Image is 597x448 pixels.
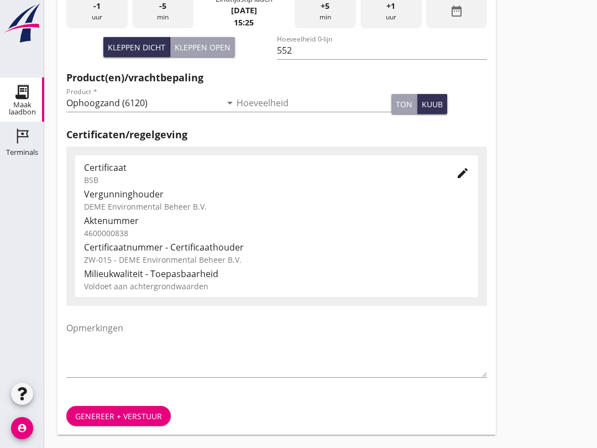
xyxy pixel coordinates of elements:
[396,98,412,110] div: ton
[237,94,391,112] input: Hoeveelheid
[456,166,469,180] i: edit
[66,127,487,142] h2: Certificaten/regelgeving
[103,37,170,57] button: Kleppen dicht
[231,5,257,15] strong: [DATE]
[84,187,469,201] div: Vergunninghouder
[66,406,171,426] button: Genereer + verstuur
[66,94,221,112] input: Product *
[417,94,447,114] button: kuub
[84,254,469,265] div: ZW-015 - DEME Environmental Beheer B.V.
[175,41,231,53] div: Kleppen open
[450,4,463,18] i: date_range
[84,280,469,292] div: Voldoet aan achtergrondwaarden
[2,3,42,44] img: logo-small.a267ee39.svg
[234,17,254,28] strong: 15:25
[84,161,438,174] div: Certificaat
[84,267,469,280] div: Milieukwaliteit - Toepasbaarheid
[84,241,469,254] div: Certificaatnummer - Certificaathouder
[391,94,417,114] button: ton
[11,417,33,439] i: account_circle
[66,319,487,377] textarea: Opmerkingen
[84,214,469,227] div: Aktenummer
[84,227,469,239] div: 4600000838
[75,410,162,422] div: Genereer + verstuur
[66,70,487,85] h2: Product(en)/vrachtbepaling
[84,174,438,186] div: BSB
[6,149,38,156] div: Terminals
[277,41,488,59] input: Hoeveelheid 0-lijn
[422,98,443,110] div: kuub
[108,41,165,53] div: Kleppen dicht
[223,96,237,110] i: arrow_drop_down
[84,201,469,212] div: DEME Environmental Beheer B.V.
[170,37,235,57] button: Kleppen open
